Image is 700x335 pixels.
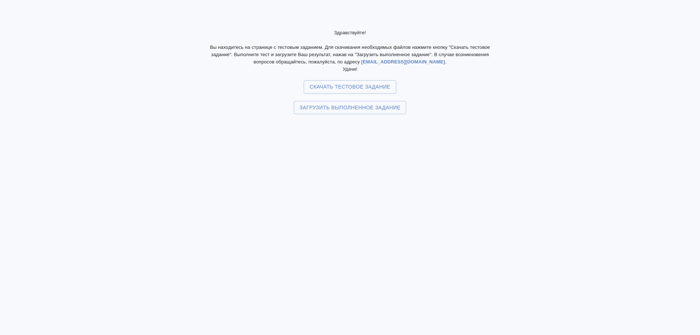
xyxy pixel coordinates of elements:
[300,103,401,112] span: Загрузить выполненное задание
[294,101,407,114] label: Загрузить выполненное задание
[204,29,496,73] p: Здравствуйте! Вы находитесь на странице с тестовым заданием. Для скачивания необходимых файлов на...
[310,82,390,91] span: Скачать тестовое задание
[304,80,396,94] button: Скачать тестовое задание
[361,59,445,65] a: [EMAIL_ADDRESS][DOMAIN_NAME]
